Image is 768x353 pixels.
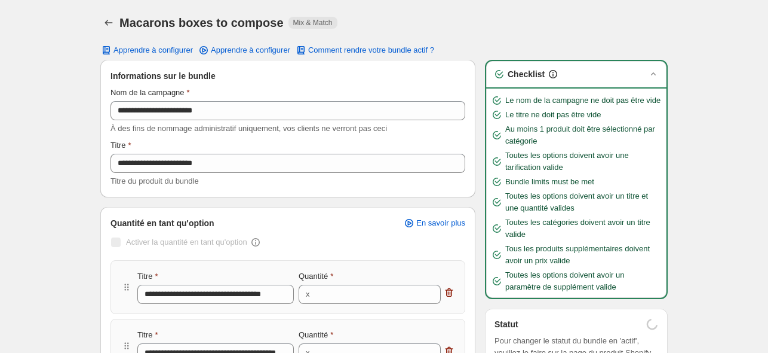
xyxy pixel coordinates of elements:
span: Comment rendre votre bundle actif ? [308,45,434,55]
button: Apprendre à configurer [93,42,200,59]
span: Activer la quantité en tant qu'option [126,238,247,247]
span: À des fins de nommage administratif uniquement, vos clients ne verront pas ceci [110,124,387,133]
a: Apprendre à configurer [191,42,297,59]
button: Back [100,14,117,31]
a: En savoir plus [396,215,472,232]
span: Titre du produit du bundle [110,176,199,185]
h3: Statut [494,318,518,330]
span: En savoir plus [416,218,465,228]
span: Apprendre à configurer [113,45,193,55]
span: Toutes les catégories doivent avoir un titre valide [505,217,662,241]
span: Tous les produits supplémentaires doivent avoir un prix valide [505,243,662,267]
label: Titre [137,329,158,341]
label: Quantité [299,329,333,341]
span: Bundle limits must be met [505,176,594,188]
h1: Macarons boxes to compose [119,16,284,30]
span: Au moins 1 produit doit être sélectionné par catégorie [505,123,662,147]
label: Titre [110,139,131,151]
label: Titre [137,270,158,282]
label: Nom de la campagne [110,87,190,99]
span: Quantité en tant qu'option [110,217,214,229]
span: Toutes les options doivent avoir une tarification valide [505,150,662,174]
label: Quantité [299,270,333,282]
span: Toutes les options doivent avoir un paramètre de supplément valide [505,269,662,293]
span: Toutes les options doivent avoir un titre et une quantité valides [505,190,662,214]
button: Comment rendre votre bundle actif ? [288,42,441,59]
h3: Checklist [508,68,545,80]
div: x [306,288,310,300]
span: Le nom de la campagne ne doit pas être vide [505,95,661,106]
span: Informations sur le bundle [110,70,216,82]
span: Apprendre à configurer [211,45,290,55]
span: Le titre ne doit pas être vide [505,109,601,121]
span: Mix & Match [293,18,333,28]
